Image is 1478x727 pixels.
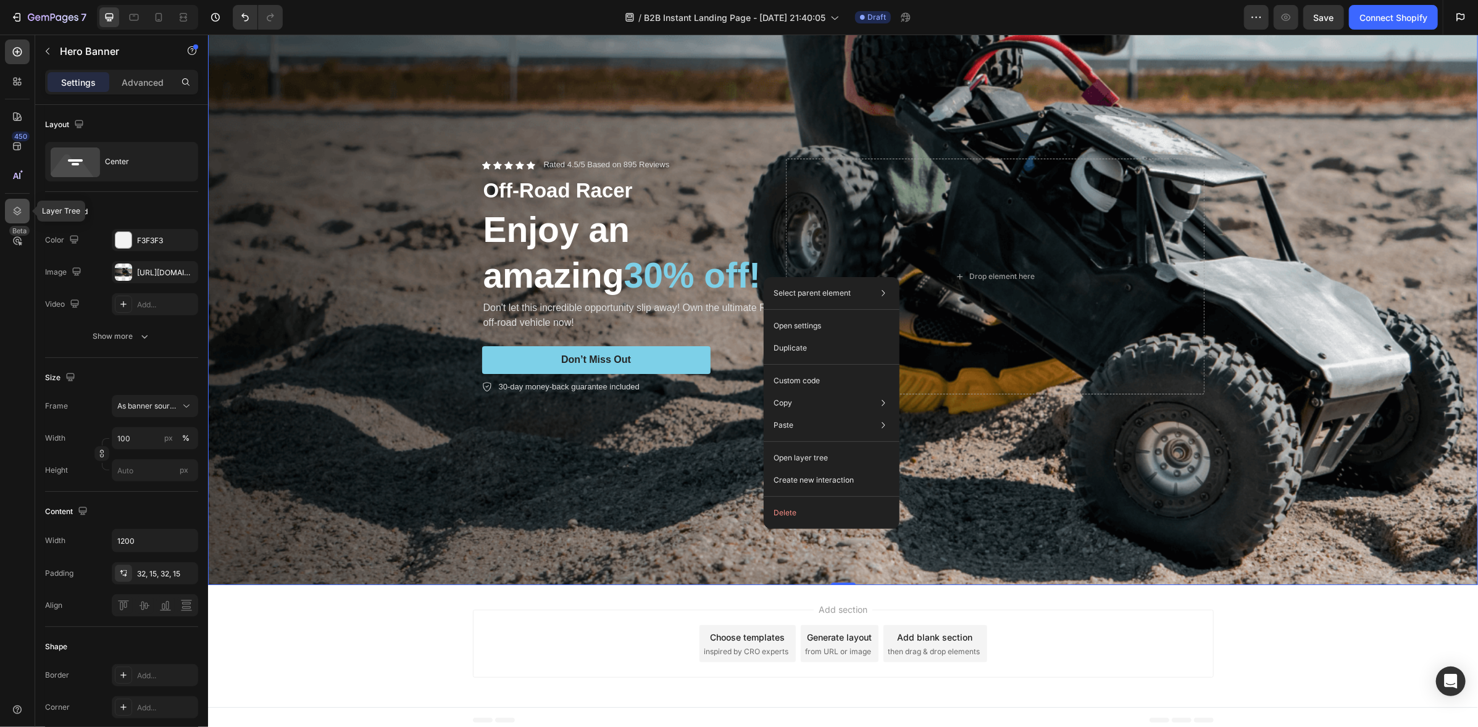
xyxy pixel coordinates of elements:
[45,232,81,249] div: Color
[45,535,65,546] div: Width
[112,530,198,552] input: Auto
[45,600,62,611] div: Align
[117,401,178,412] span: As banner source
[137,702,195,713] div: Add...
[1436,667,1466,696] div: Open Intercom Messenger
[93,330,151,343] div: Show more
[45,370,78,386] div: Size
[137,299,195,310] div: Add...
[112,459,198,481] input: px
[137,235,195,246] div: F3F3F3
[45,401,68,412] label: Frame
[275,143,572,170] p: Off-Road Racer
[774,452,828,463] p: Open layer tree
[45,325,198,347] button: Show more
[599,596,664,609] div: Generate layout
[137,568,195,580] div: 32, 15, 32, 15
[606,568,664,581] span: Add section
[336,125,462,136] p: Rated 4.5/5 Based on 895 Reviews
[274,171,573,265] h2: Enjoy an amazing
[644,11,825,24] span: B2B Instant Landing Page - [DATE] 21:40:05
[774,375,820,386] p: Custom code
[769,502,895,524] button: Delete
[161,431,176,446] button: %
[502,596,577,609] div: Choose templates
[233,5,283,30] div: Undo/Redo
[598,612,664,623] span: from URL or image
[45,264,84,281] div: Image
[81,10,86,25] p: 7
[774,343,807,354] p: Duplicate
[45,117,86,133] div: Layout
[291,346,432,359] p: 30-day money-back guarantee included
[208,35,1478,727] iframe: Design area
[690,596,765,609] div: Add blank section
[774,320,821,331] p: Open settings
[9,226,30,236] div: Beta
[416,221,553,260] span: 30% off!
[1314,12,1334,23] span: Save
[137,670,195,681] div: Add...
[275,266,572,296] p: Don't let this incredible opportunity slip away! Own the ultimate RC off-road vehicle now!
[496,612,581,623] span: inspired by CRO experts
[1359,11,1427,24] div: Connect Shopify
[45,296,82,313] div: Video
[45,568,73,579] div: Padding
[5,5,92,30] button: 7
[45,504,90,520] div: Content
[12,131,30,141] div: 450
[122,76,164,89] p: Advanced
[638,11,641,24] span: /
[1303,5,1344,30] button: Save
[1349,5,1438,30] button: Connect Shopify
[45,465,68,476] label: Height
[180,465,188,475] span: px
[61,76,96,89] p: Settings
[774,420,793,431] p: Paste
[178,431,193,446] button: px
[164,433,173,444] div: px
[45,641,67,652] div: Shape
[182,433,190,444] div: %
[60,44,165,59] p: Hero Banner
[353,319,423,332] div: Don’t Miss Out
[774,397,792,409] p: Copy
[680,612,772,623] span: then drag & drop elements
[274,312,503,339] button: Don’t Miss Out
[762,237,827,247] div: Drop element here
[774,288,851,299] p: Select parent element
[867,12,886,23] span: Draft
[45,702,70,713] div: Corner
[137,267,195,278] div: [URL][DOMAIN_NAME]
[112,395,198,417] button: As banner source
[45,670,69,681] div: Border
[45,206,88,217] div: Background
[45,433,65,444] label: Width
[112,427,198,449] input: px%
[774,474,854,486] p: Create new interaction
[105,147,180,176] div: Center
